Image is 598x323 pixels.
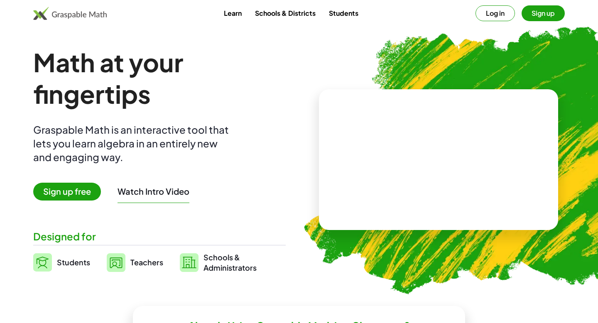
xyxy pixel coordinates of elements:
[475,5,515,21] button: Log in
[248,5,322,21] a: Schools & Districts
[33,123,233,164] div: Graspable Math is an interactive tool that lets you learn algebra in an entirely new and engaging...
[107,252,163,273] a: Teachers
[322,5,365,21] a: Students
[107,253,125,272] img: svg%3e
[217,5,248,21] a: Learn
[33,252,90,273] a: Students
[33,46,286,110] h1: Math at your fingertips
[203,252,257,273] span: Schools & Administrators
[522,5,565,21] button: Sign up
[118,186,189,197] button: Watch Intro Video
[33,230,286,243] div: Designed for
[57,257,90,267] span: Students
[33,253,52,272] img: svg%3e
[180,252,257,273] a: Schools &Administrators
[180,253,199,272] img: svg%3e
[376,129,501,191] video: What is this? This is dynamic math notation. Dynamic math notation plays a central role in how Gr...
[33,183,101,201] span: Sign up free
[130,257,163,267] span: Teachers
